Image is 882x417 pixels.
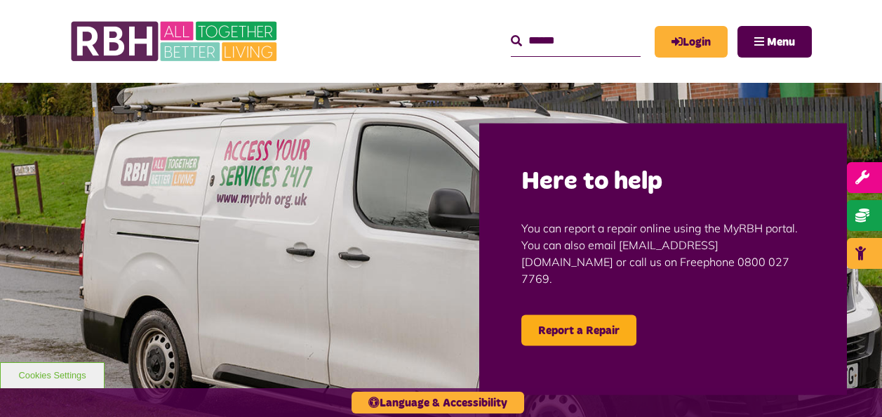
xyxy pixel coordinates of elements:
span: Menu [767,37,795,48]
button: Navigation [737,26,812,58]
img: RBH [70,14,281,69]
a: MyRBH [655,26,728,58]
h2: Here to help [521,166,805,199]
a: Report a Repair [521,315,636,345]
button: Language & Accessibility [352,392,524,413]
p: You can report a repair online using the MyRBH portal. You can also email [EMAIL_ADDRESS][DOMAIN_... [521,198,805,307]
